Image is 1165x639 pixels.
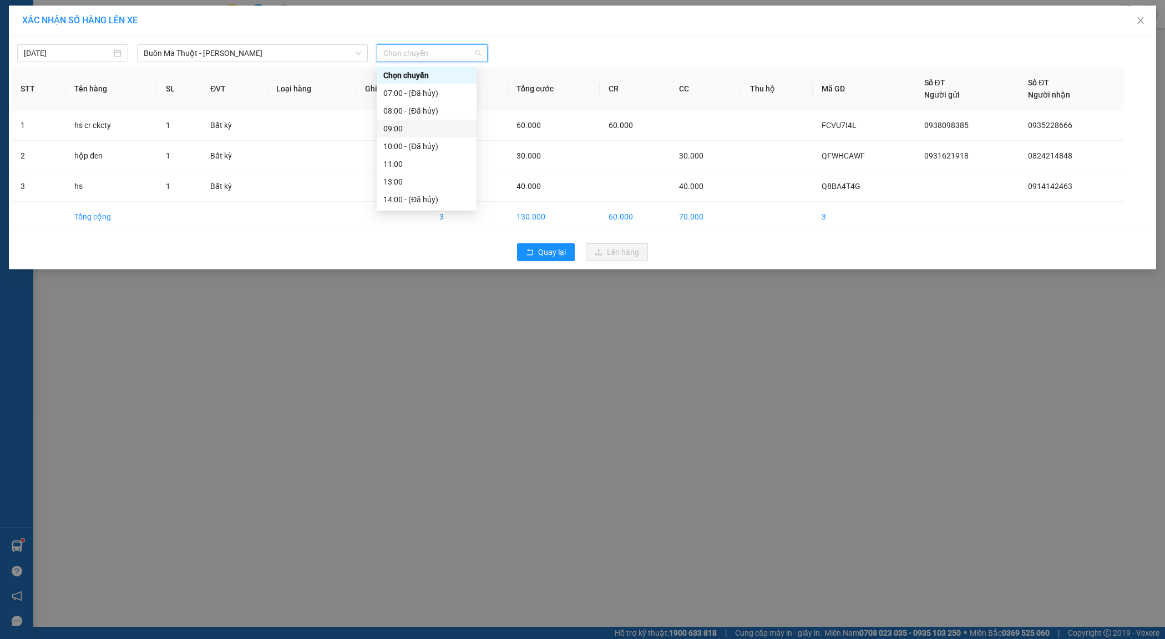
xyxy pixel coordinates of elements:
[355,50,362,57] span: down
[924,90,960,99] span: Người gửi
[813,202,915,232] td: 3
[383,45,481,62] span: Chọn chuyến
[508,68,600,110] th: Tổng cước
[267,68,356,110] th: Loại hàng
[383,140,470,152] div: 10:00 - (Đã hủy)
[201,171,267,202] td: Bất kỳ
[383,193,470,206] div: 14:00 - (Đã hủy)
[383,87,470,99] div: 07:00 - (Đã hủy)
[166,151,170,160] span: 1
[65,171,156,202] td: hs
[65,202,156,232] td: Tổng cộng
[600,68,670,110] th: CR
[516,121,541,130] span: 60.000
[12,141,65,171] td: 2
[679,151,703,160] span: 30.000
[508,202,600,232] td: 130.000
[924,151,969,160] span: 0931621918
[1028,151,1072,160] span: 0824214848
[822,151,865,160] span: QFWHCAWF
[586,243,648,261] button: uploadLên hàng
[924,78,945,87] span: Số ĐT
[65,68,156,110] th: Tên hàng
[670,68,741,110] th: CC
[670,202,741,232] td: 70.000
[201,141,267,171] td: Bất kỳ
[679,182,703,191] span: 40.000
[65,141,156,171] td: hộp đen
[517,243,575,261] button: rollbackQuay lại
[516,182,541,191] span: 40.000
[383,69,470,81] div: Chọn chuyến
[144,45,361,62] span: Buôn Ma Thuột - Đak Mil
[600,202,670,232] td: 60.000
[526,248,534,257] span: rollback
[377,67,477,84] div: Chọn chuyến
[1136,16,1145,25] span: close
[1028,121,1072,130] span: 0935228666
[356,68,430,110] th: Ghi chú
[166,182,170,191] span: 1
[924,121,969,130] span: 0938098385
[383,105,470,117] div: 08:00 - (Đã hủy)
[741,68,813,110] th: Thu hộ
[12,171,65,202] td: 3
[1028,182,1072,191] span: 0914142463
[383,158,470,170] div: 11:00
[430,202,508,232] td: 3
[383,122,470,135] div: 09:00
[157,68,202,110] th: SL
[12,68,65,110] th: STT
[65,110,156,141] td: hs cr ckcty
[813,68,915,110] th: Mã GD
[166,121,170,130] span: 1
[1125,6,1156,37] button: Close
[24,47,112,59] input: 13/10/2025
[201,110,267,141] td: Bất kỳ
[383,176,470,188] div: 13:00
[12,110,65,141] td: 1
[822,182,860,191] span: Q8BA4T4G
[1028,90,1070,99] span: Người nhận
[609,121,633,130] span: 60.000
[538,246,566,258] span: Quay lại
[822,121,857,130] span: FCVU7I4L
[516,151,541,160] span: 30.000
[201,68,267,110] th: ĐVT
[1028,78,1049,87] span: Số ĐT
[22,15,138,25] span: XÁC NHẬN SỐ HÀNG LÊN XE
